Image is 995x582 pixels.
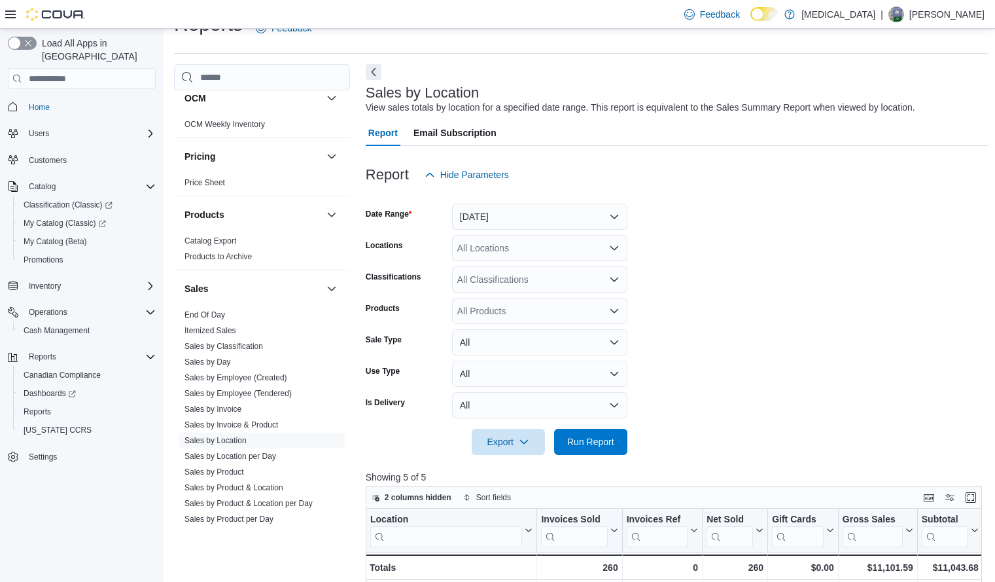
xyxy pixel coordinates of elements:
[707,514,763,547] button: Net Sold
[184,483,283,492] a: Sales by Product & Location
[679,1,745,27] a: Feedback
[18,323,95,338] a: Cash Management
[366,366,400,376] label: Use Type
[18,386,81,401] a: Dashboards
[24,304,156,320] span: Operations
[942,490,958,505] button: Display options
[707,514,753,526] div: Net Sold
[324,281,340,297] button: Sales
[554,429,627,455] button: Run Report
[24,100,55,115] a: Home
[452,204,627,230] button: [DATE]
[174,175,350,196] div: Pricing
[476,492,511,503] span: Sort fields
[567,435,614,448] span: Run Report
[3,303,161,321] button: Operations
[18,386,156,401] span: Dashboards
[184,514,273,524] span: Sales by Product per Day
[184,482,283,493] span: Sales by Product & Location
[29,128,49,139] span: Users
[541,514,607,547] div: Invoices Sold
[184,357,231,367] a: Sales by Day
[24,98,156,115] span: Home
[922,514,968,547] div: Subtotal
[184,499,313,508] a: Sales by Product & Location per Day
[24,126,156,141] span: Users
[184,310,225,319] a: End Of Day
[801,7,875,22] p: [MEDICAL_DATA]
[18,252,156,268] span: Promotions
[26,8,85,21] img: Cova
[922,514,968,526] div: Subtotal
[24,179,156,194] span: Catalog
[366,397,405,408] label: Is Delivery
[843,560,913,575] div: $11,101.59
[366,64,381,80] button: Next
[366,272,421,282] label: Classifications
[700,8,740,21] span: Feedback
[18,404,56,420] a: Reports
[13,321,161,340] button: Cash Management
[24,152,156,168] span: Customers
[184,119,265,130] span: OCM Weekly Inventory
[458,490,516,505] button: Sort fields
[184,92,321,105] button: OCM
[29,307,67,318] span: Operations
[184,236,236,246] span: Catalog Export
[18,234,156,249] span: My Catalog (Beta)
[368,120,398,146] span: Report
[24,349,61,365] button: Reports
[385,492,451,503] span: 2 columns hidden
[184,373,287,382] a: Sales by Employee (Created)
[24,448,156,465] span: Settings
[184,310,225,320] span: End Of Day
[18,252,69,268] a: Promotions
[707,514,753,547] div: Net Sold
[24,304,73,320] button: Operations
[184,150,215,163] h3: Pricing
[184,341,263,352] span: Sales by Classification
[370,514,522,526] div: Location
[174,117,350,137] div: OCM
[3,277,161,295] button: Inventory
[3,177,161,196] button: Catalog
[184,208,224,221] h3: Products
[24,407,51,417] span: Reports
[18,234,92,249] a: My Catalog (Beta)
[24,255,63,265] span: Promotions
[184,252,252,261] a: Products to Archive
[324,149,340,164] button: Pricing
[888,7,904,22] div: Taylor Proulx
[440,168,509,181] span: Hide Parameters
[24,388,76,399] span: Dashboards
[366,85,480,101] h3: Sales by Location
[13,232,161,251] button: My Catalog (Beta)
[18,367,106,383] a: Canadian Compliance
[366,335,402,345] label: Sale Type
[13,366,161,384] button: Canadian Compliance
[3,447,161,466] button: Settings
[18,197,118,213] a: Classification (Classic)
[24,370,101,380] span: Canadian Compliance
[29,181,56,192] span: Catalog
[13,384,161,403] a: Dashboards
[772,514,834,547] button: Gift Cards
[370,514,522,547] div: Location
[184,436,247,445] a: Sales by Location
[174,233,350,270] div: Products
[37,37,156,63] span: Load All Apps in [GEOGRAPHIC_DATA]
[24,126,54,141] button: Users
[452,361,627,387] button: All
[184,389,292,398] a: Sales by Employee (Tendered)
[184,342,263,351] a: Sales by Classification
[366,471,988,484] p: Showing 5 of 5
[24,218,106,228] span: My Catalog (Classic)
[24,200,113,210] span: Classification (Classic)
[184,120,265,129] a: OCM Weekly Inventory
[881,7,883,22] p: |
[324,207,340,223] button: Products
[184,282,321,295] button: Sales
[324,90,340,106] button: OCM
[772,514,824,526] div: Gift Cards
[184,251,252,262] span: Products to Archive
